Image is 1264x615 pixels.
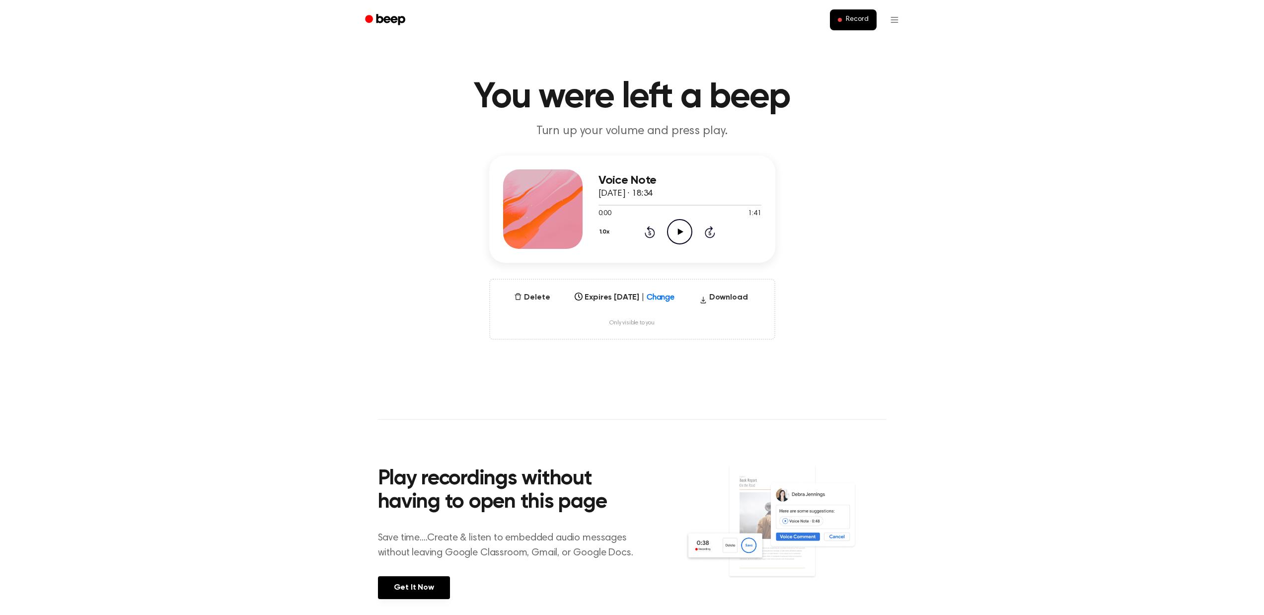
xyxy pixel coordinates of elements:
[748,209,761,219] span: 1:41
[378,467,646,515] h2: Play recordings without having to open this page
[442,123,823,140] p: Turn up your volume and press play.
[510,292,554,304] button: Delete
[598,224,613,240] button: 1.0x
[883,8,906,32] button: Open menu
[378,576,450,599] a: Get It Now
[598,189,653,198] span: [DATE] · 18:34
[830,9,876,30] button: Record
[378,531,646,560] p: Save time....Create & listen to embedded audio messages without leaving Google Classroom, Gmail, ...
[846,15,868,24] span: Record
[358,10,414,30] a: Beep
[685,464,886,598] img: Voice Comments on Docs and Recording Widget
[598,209,611,219] span: 0:00
[378,79,887,115] h1: You were left a beep
[695,292,752,307] button: Download
[598,174,761,187] h3: Voice Note
[609,319,655,327] span: Only visible to you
